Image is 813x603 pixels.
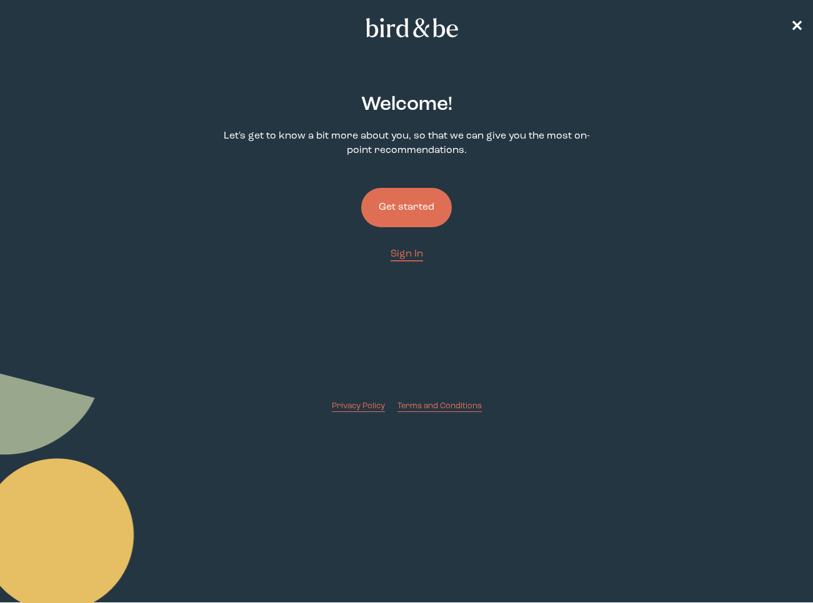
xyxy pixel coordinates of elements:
a: Privacy Policy [332,400,385,412]
iframe: Gorgias live chat messenger [751,544,801,591]
a: Sign In [391,247,423,262]
h2: Welcome ! [361,91,452,119]
span: Sign In [391,249,423,259]
a: ✕ [791,17,803,39]
p: Let's get to know a bit more about you, so that we can give you the most on-point recommendations. [213,129,600,158]
span: Privacy Policy [332,402,385,410]
span: ✕ [791,20,803,35]
a: Terms and Conditions [397,400,482,412]
span: Terms and Conditions [397,402,482,410]
a: Get started [361,168,452,247]
button: Get started [361,188,452,227]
